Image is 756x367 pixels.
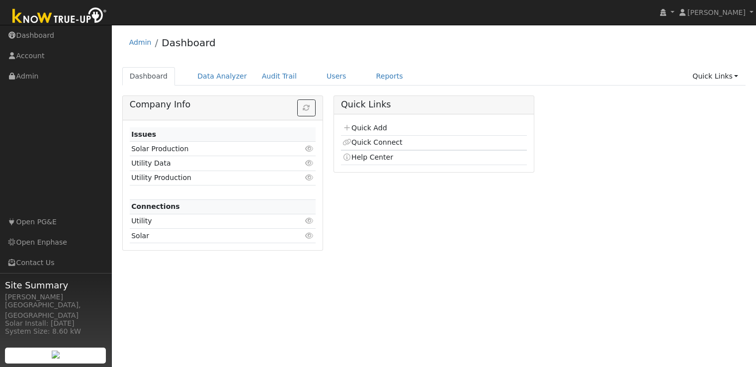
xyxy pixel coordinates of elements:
[254,67,304,86] a: Audit Trail
[122,67,175,86] a: Dashboard
[131,202,180,210] strong: Connections
[130,99,316,110] h5: Company Info
[305,232,314,239] i: Click to view
[162,37,216,49] a: Dashboard
[130,156,286,171] td: Utility Data
[5,292,106,302] div: [PERSON_NAME]
[305,174,314,181] i: Click to view
[129,38,152,46] a: Admin
[305,145,314,152] i: Click to view
[5,326,106,337] div: System Size: 8.60 kW
[342,138,402,146] a: Quick Connect
[190,67,254,86] a: Data Analyzer
[130,229,286,243] td: Solar
[131,130,156,138] strong: Issues
[319,67,354,86] a: Users
[305,217,314,224] i: Click to view
[130,214,286,228] td: Utility
[305,160,314,167] i: Click to view
[5,278,106,292] span: Site Summary
[341,99,527,110] h5: Quick Links
[52,351,60,359] img: retrieve
[342,124,387,132] a: Quick Add
[130,171,286,185] td: Utility Production
[130,142,286,156] td: Solar Production
[687,8,746,16] span: [PERSON_NAME]
[342,153,393,161] a: Help Center
[5,300,106,321] div: [GEOGRAPHIC_DATA], [GEOGRAPHIC_DATA]
[369,67,411,86] a: Reports
[7,5,112,28] img: Know True-Up
[5,318,106,329] div: Solar Install: [DATE]
[685,67,746,86] a: Quick Links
